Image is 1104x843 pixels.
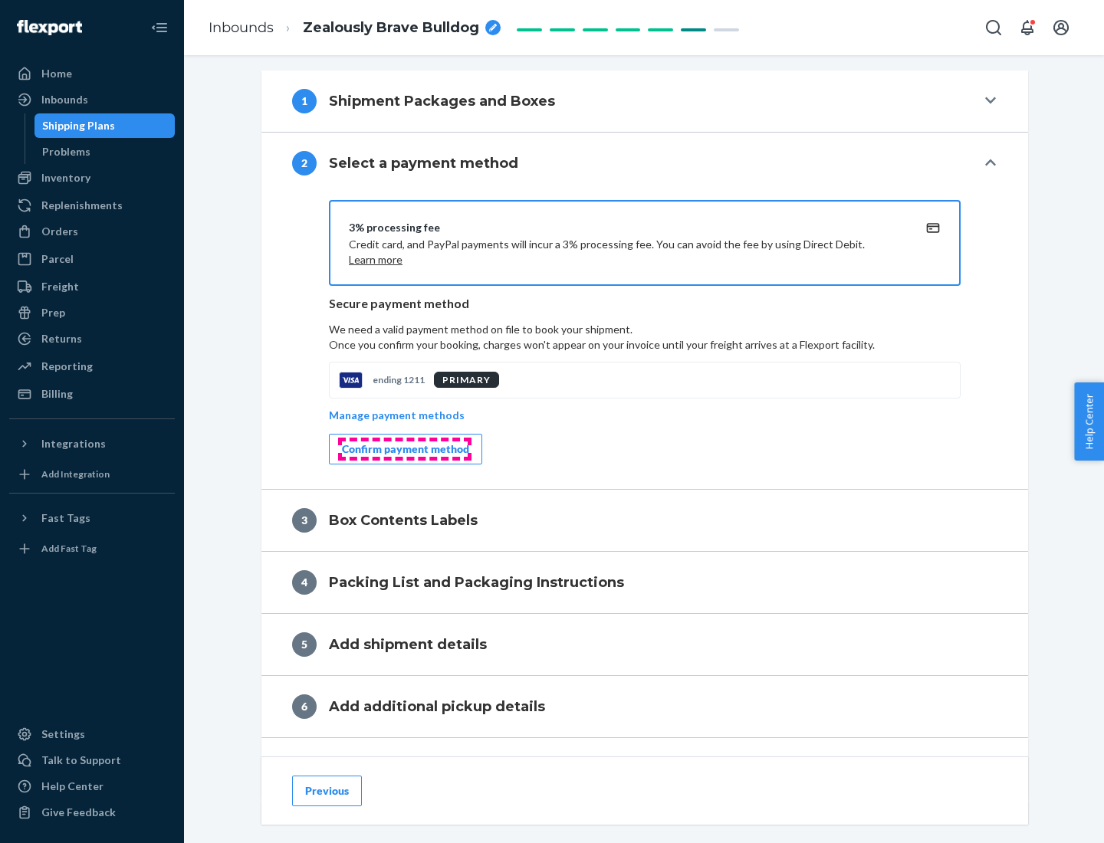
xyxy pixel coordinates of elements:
div: 6 [292,694,317,719]
div: Add Integration [41,467,110,481]
div: Returns [41,331,82,346]
h4: Box Contents Labels [329,510,478,530]
button: Integrations [9,431,175,456]
h4: Select a payment method [329,153,518,173]
a: Reporting [9,354,175,379]
h4: Add shipment details [329,635,487,654]
a: Returns [9,326,175,351]
p: Manage payment methods [329,408,465,423]
a: Parcel [9,247,175,271]
a: Freight [9,274,175,299]
button: Open notifications [1012,12,1043,43]
img: Flexport logo [17,20,82,35]
div: Inbounds [41,92,88,107]
a: Billing [9,382,175,406]
a: Replenishments [9,193,175,218]
button: 3Box Contents Labels [261,490,1028,551]
span: Zealously Brave Bulldog [303,18,479,38]
div: 3 [292,508,317,533]
div: Give Feedback [41,805,116,820]
div: Prep [41,305,65,320]
div: 1 [292,89,317,113]
a: Help Center [9,774,175,799]
a: Problems [34,139,176,164]
button: 4Packing List and Packaging Instructions [261,552,1028,613]
div: 3% processing fee [349,220,904,235]
p: Credit card, and PayPal payments will incur a 3% processing fee. You can avoid the fee by using D... [349,237,904,267]
div: Home [41,66,72,81]
ol: breadcrumbs [196,5,513,51]
a: Home [9,61,175,86]
button: 7Shipping Quote [261,738,1028,799]
p: ending 1211 [373,373,425,386]
div: PRIMARY [434,372,499,388]
div: Shipping Plans [42,118,115,133]
button: Help Center [1074,382,1104,461]
div: Replenishments [41,198,123,213]
a: Inbounds [209,19,274,36]
a: Shipping Plans [34,113,176,138]
button: Learn more [349,252,402,267]
div: Inventory [41,170,90,185]
a: Add Fast Tag [9,536,175,561]
div: Fast Tags [41,510,90,526]
a: Inventory [9,166,175,190]
div: Orders [41,224,78,239]
div: Integrations [41,436,106,451]
a: Add Integration [9,462,175,487]
div: Reporting [41,359,93,374]
div: Parcel [41,251,74,267]
button: Open account menu [1046,12,1076,43]
div: Settings [41,727,85,742]
button: Confirm payment method [329,434,482,464]
div: Add Fast Tag [41,542,97,555]
div: Talk to Support [41,753,121,768]
h4: Packing List and Packaging Instructions [329,572,624,592]
div: Help Center [41,779,103,794]
p: Secure payment method [329,295,961,313]
p: We need a valid payment method on file to book your shipment. [329,322,961,353]
button: Fast Tags [9,506,175,530]
div: Freight [41,279,79,294]
div: 5 [292,632,317,657]
button: 2Select a payment method [261,133,1028,194]
p: Once you confirm your booking, charges won't appear on your invoice until your freight arrives at... [329,337,961,353]
button: Give Feedback [9,800,175,825]
div: Confirm payment method [342,441,469,457]
button: 1Shipment Packages and Boxes [261,71,1028,132]
div: Problems [42,144,90,159]
button: Close Navigation [144,12,175,43]
a: Talk to Support [9,748,175,772]
button: 6Add additional pickup details [261,676,1028,737]
div: Billing [41,386,73,402]
h4: Add additional pickup details [329,697,545,717]
a: Prep [9,300,175,325]
a: Inbounds [9,87,175,112]
a: Settings [9,722,175,746]
button: 5Add shipment details [261,614,1028,675]
h4: Shipment Packages and Boxes [329,91,555,111]
button: Previous [292,776,362,806]
div: 4 [292,570,317,595]
div: 2 [292,151,317,175]
button: Open Search Box [978,12,1009,43]
a: Orders [9,219,175,244]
